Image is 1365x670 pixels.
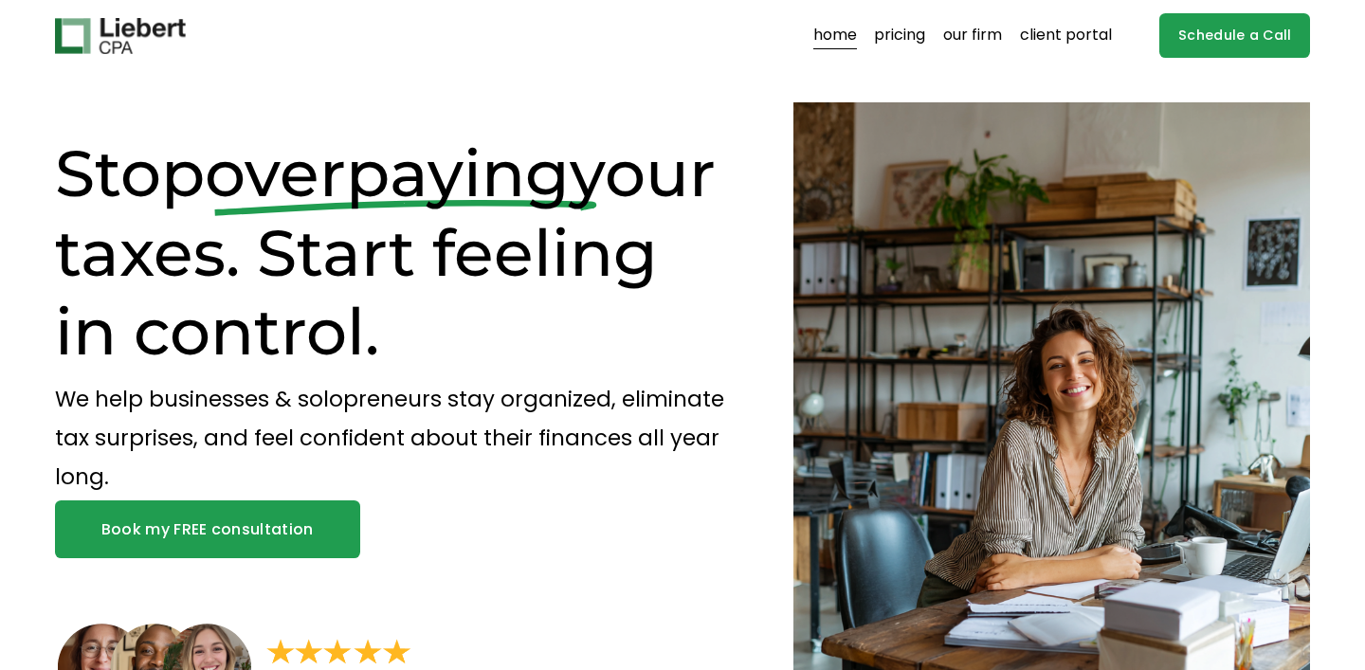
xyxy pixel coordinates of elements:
a: Schedule a Call [1159,13,1310,58]
img: Liebert CPA [55,18,186,54]
a: Book my FREE consultation [55,500,360,558]
a: home [813,21,857,51]
p: We help businesses & solopreneurs stay organized, eliminate tax surprises, and feel confident abo... [55,380,730,498]
span: overpaying [205,134,570,212]
a: client portal [1020,21,1112,51]
h1: Stop your taxes. Start feeling in control. [55,134,730,371]
a: pricing [874,21,925,51]
a: our firm [943,21,1002,51]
